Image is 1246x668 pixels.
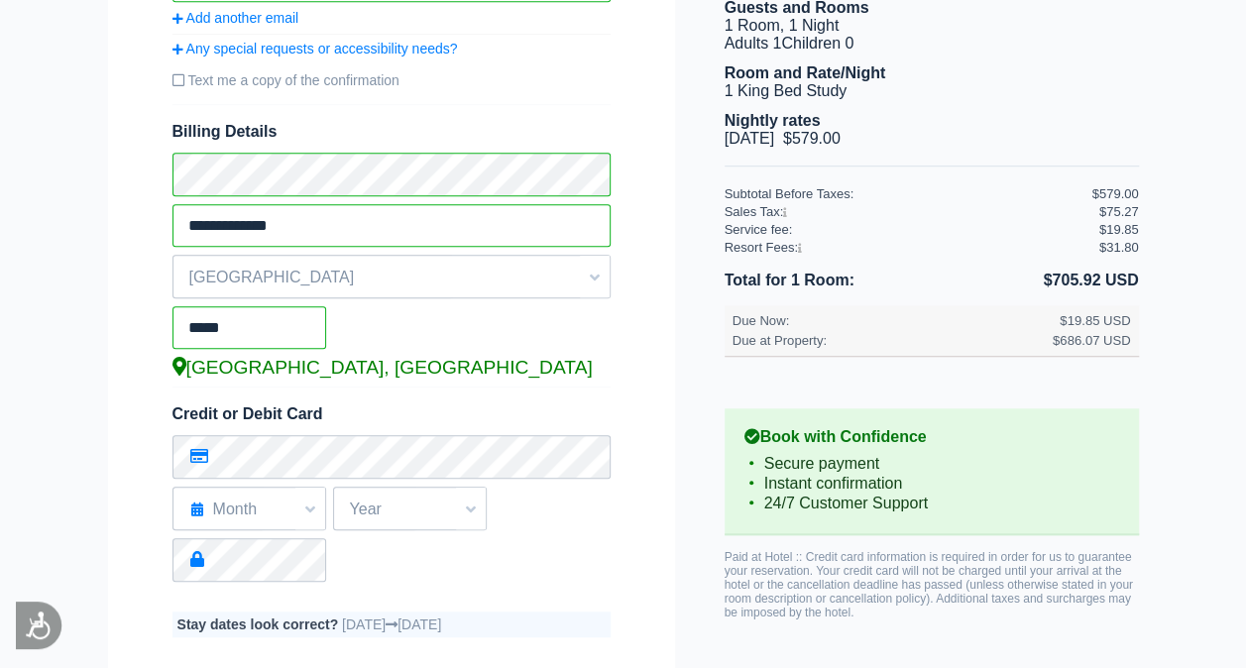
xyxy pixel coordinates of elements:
[172,123,611,141] span: Billing Details
[744,428,1119,446] b: Book with Confidence
[725,64,886,81] b: Room and Rate/Night
[1099,222,1139,237] div: $19.85
[744,494,1119,513] li: 24/7 Customer Support
[725,17,1139,35] li: 1 Room, 1 Night
[744,454,1119,474] li: Secure payment
[725,82,1139,100] li: 1 King Bed Study
[172,357,611,379] div: [GEOGRAPHIC_DATA], [GEOGRAPHIC_DATA]
[744,474,1119,494] li: Instant confirmation
[725,222,1092,237] div: Service fee:
[733,333,1053,348] div: Due at Property:
[1053,333,1131,348] div: $686.07 USD
[1060,313,1130,328] div: $19.85 USD
[725,240,1092,255] div: Resort Fees:
[725,550,1133,619] span: Paid at Hotel :: Credit card information is required in order for us to guarantee your reservatio...
[725,112,821,129] b: Nightly rates
[725,186,1092,201] div: Subtotal Before Taxes:
[172,10,611,26] a: Add another email
[172,64,611,96] label: Text me a copy of the confirmation
[781,35,853,52] span: Children 0
[177,616,339,632] b: Stay dates look correct?
[1099,240,1139,255] div: $31.80
[342,616,441,632] span: [DATE] [DATE]
[334,493,486,526] span: Year
[172,405,323,422] span: Credit or Debit Card
[725,130,841,147] span: [DATE] $579.00
[172,41,611,56] a: Any special requests or accessibility needs?
[725,35,1139,53] li: Adults 1
[725,268,932,293] li: Total for 1 Room:
[932,268,1139,293] li: $705.92 USD
[1099,204,1139,219] div: $75.27
[173,493,325,526] span: Month
[733,313,1053,328] div: Due Now:
[173,261,610,294] span: [GEOGRAPHIC_DATA]
[725,204,1092,219] div: Sales Tax:
[1092,186,1139,201] div: $579.00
